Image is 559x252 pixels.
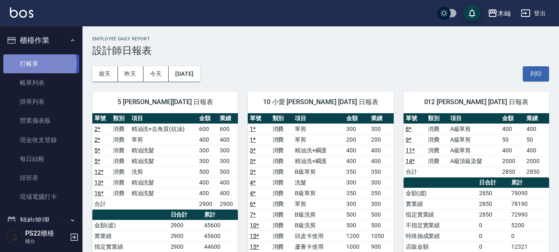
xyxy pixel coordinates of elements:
[202,231,238,241] td: 45600
[129,188,197,198] td: 精油洗髮
[404,113,549,177] table: a dense table
[293,177,344,188] td: 洗髮
[344,188,369,198] td: 350
[3,149,79,168] a: 每日結帳
[293,209,344,220] td: B級洗剪
[344,198,369,209] td: 300
[500,156,525,166] td: 2000
[404,198,477,209] td: 實業績
[293,124,344,134] td: 單剪
[500,124,525,134] td: 400
[509,231,549,241] td: 0
[524,156,549,166] td: 2000
[202,241,238,252] td: 44600
[293,145,344,156] td: 精油洗+瞬護
[369,220,394,231] td: 500
[524,113,549,124] th: 業績
[524,124,549,134] td: 400
[92,220,169,231] td: 金額(虛)
[169,210,202,220] th: 日合計
[270,209,293,220] td: 消費
[500,134,525,145] td: 50
[270,177,293,188] td: 消費
[169,231,202,241] td: 2900
[3,187,79,206] a: 現場電腦打卡
[111,156,129,166] td: 消費
[258,98,383,106] span: 10 小愛 [PERSON_NAME] [DATE] 日報表
[169,241,202,252] td: 2900
[129,177,197,188] td: 精油洗髮
[498,8,511,19] div: 木屾
[509,220,549,231] td: 5200
[218,134,238,145] td: 400
[404,241,477,252] td: 店販金額
[270,124,293,134] td: 消費
[218,124,238,134] td: 600
[369,231,394,241] td: 1050
[509,177,549,188] th: 累計
[92,198,111,209] td: 合計
[344,124,369,134] td: 300
[129,166,197,177] td: 洗剪
[118,66,143,82] button: 昨天
[129,145,197,156] td: 精油洗髮
[369,241,394,252] td: 900
[404,188,477,198] td: 金額(虛)
[369,113,394,124] th: 業績
[509,198,549,209] td: 78190
[344,156,369,166] td: 400
[92,241,169,252] td: 指定實業績
[129,124,197,134] td: 精油洗+去角質(抗油)
[293,220,344,231] td: B級洗剪
[92,113,111,124] th: 單號
[111,177,129,188] td: 消費
[25,229,67,238] h5: PS22櫃檯
[344,209,369,220] td: 500
[218,156,238,166] td: 300
[3,92,79,111] a: 掛單列表
[3,30,79,51] button: 櫃檯作業
[92,231,169,241] td: 實業績
[523,66,549,82] button: 列印
[169,66,200,82] button: [DATE]
[293,166,344,177] td: B級單剪
[218,145,238,156] td: 300
[500,145,525,156] td: 400
[404,209,477,220] td: 指定實業績
[509,209,549,220] td: 72990
[484,5,514,22] button: 木屾
[197,166,217,177] td: 500
[369,188,394,198] td: 350
[500,166,525,177] td: 2850
[270,231,293,241] td: 消費
[404,166,426,177] td: 合計
[293,231,344,241] td: 頭皮卡使用
[448,113,500,124] th: 項目
[369,134,394,145] td: 200
[369,166,394,177] td: 350
[129,113,197,124] th: 項目
[524,134,549,145] td: 50
[270,220,293,231] td: 消費
[111,145,129,156] td: 消費
[448,145,500,156] td: A級單剪
[404,220,477,231] td: 不指定實業績
[448,134,500,145] td: A級單剪
[102,98,228,106] span: 5 [PERSON_NAME][DATE] 日報表
[218,113,238,124] th: 業績
[197,198,217,209] td: 2900
[426,134,448,145] td: 消費
[500,113,525,124] th: 金額
[3,131,79,149] a: 現金收支登錄
[509,241,549,252] td: 12321
[404,231,477,241] td: 特殊抽成業績
[111,134,129,145] td: 消費
[344,231,369,241] td: 1200
[426,156,448,166] td: 消費
[270,134,293,145] td: 消費
[344,134,369,145] td: 200
[344,145,369,156] td: 400
[218,188,238,198] td: 400
[464,5,480,21] button: save
[270,166,293,177] td: 消費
